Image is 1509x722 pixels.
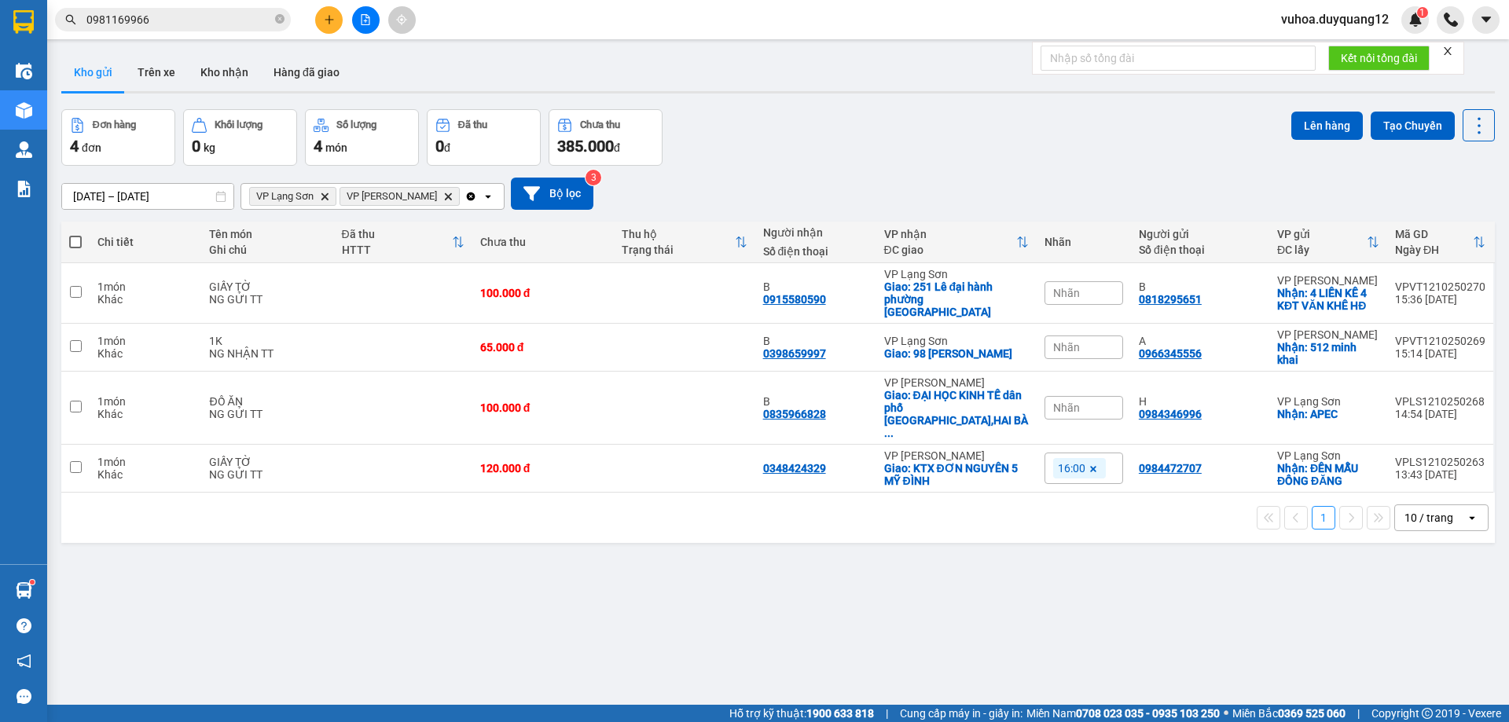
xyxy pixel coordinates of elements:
[1387,222,1493,263] th: Toggle SortBy
[261,53,352,91] button: Hàng đã giao
[884,449,1029,462] div: VP [PERSON_NAME]
[763,347,826,360] div: 0398659997
[209,347,325,360] div: NG NHẬN TT
[97,347,193,360] div: Khác
[17,689,31,704] span: message
[13,10,34,34] img: logo-vxr
[1277,328,1379,341] div: VP [PERSON_NAME]
[1404,510,1453,526] div: 10 / trang
[1139,280,1261,293] div: B
[729,705,874,722] span: Hỗ trợ kỹ thuật:
[1139,293,1202,306] div: 0818295651
[82,141,101,154] span: đơn
[209,408,325,420] div: NG GỬI TT
[1139,244,1261,256] div: Số điện thoại
[511,178,593,210] button: Bộ lọc
[1277,462,1379,487] div: Nhận: ĐỀN MẪU ĐỒNG ĐĂNG
[70,137,79,156] span: 4
[1139,462,1202,475] div: 0984472707
[1408,13,1423,27] img: icon-new-feature
[97,335,193,347] div: 1 món
[1139,335,1261,347] div: A
[1442,46,1453,57] span: close
[16,181,32,197] img: solution-icon
[305,109,419,166] button: Số lượng4món
[17,618,31,633] span: question-circle
[549,109,663,166] button: Chưa thu385.000đ
[464,190,477,203] svg: Clear all
[463,189,464,204] input: Selected VP Lạng Sơn, VP Minh Khai.
[209,244,325,256] div: Ghi chú
[1026,705,1220,722] span: Miền Nam
[482,190,494,203] svg: open
[884,244,1016,256] div: ĐC giao
[1371,112,1455,140] button: Tạo Chuyến
[97,236,193,248] div: Chi tiết
[315,6,343,34] button: plus
[1291,112,1363,140] button: Lên hàng
[215,119,263,130] div: Khối lượng
[1472,6,1500,34] button: caret-down
[586,170,601,185] sup: 3
[480,462,606,475] div: 120.000 đ
[622,228,735,240] div: Thu hộ
[1076,707,1220,720] strong: 0708 023 035 - 0935 103 250
[192,137,200,156] span: 0
[1232,705,1346,722] span: Miền Bắc
[480,341,606,354] div: 65.000 đ
[209,335,325,347] div: 1K
[62,184,233,209] input: Select a date range.
[1328,46,1430,71] button: Kết nối tổng đài
[622,244,735,256] div: Trạng thái
[1444,13,1458,27] img: phone-icon
[1045,236,1123,248] div: Nhãn
[1277,287,1379,312] div: Nhận: 4 LIỀN KỀ 4 KĐT VĂN KHÊ HĐ
[480,401,606,414] div: 100.000 đ
[884,462,1029,487] div: Giao: KTX ĐƠN NGUYÊN 5 MỸ ĐÌNH
[876,222,1037,263] th: Toggle SortBy
[97,456,193,468] div: 1 món
[580,119,620,130] div: Chưa thu
[900,705,1023,722] span: Cung cấp máy in - giấy in:
[275,14,285,24] span: close-circle
[86,11,272,28] input: Tìm tên, số ĐT hoặc mã đơn
[557,137,614,156] span: 385.000
[97,280,193,293] div: 1 món
[763,408,826,420] div: 0835966828
[763,226,868,239] div: Người nhận
[209,456,325,468] div: GIẤY TỜ
[342,228,452,240] div: Đã thu
[1395,408,1485,420] div: 14:54 [DATE]
[1058,461,1085,475] span: 16:00
[614,222,755,263] th: Toggle SortBy
[1277,449,1379,462] div: VP Lạng Sơn
[1395,228,1473,240] div: Mã GD
[1224,710,1228,717] span: ⚪️
[97,395,193,408] div: 1 món
[183,109,297,166] button: Khối lượng0kg
[1422,708,1433,719] span: copyright
[347,190,437,203] span: VP Minh Khai
[884,389,1029,439] div: Giao: ĐẠI HỌC KINH TẾ dân phố vọnG,HAI BÀ TRƯNG,HÀ NỘI
[763,335,868,347] div: B
[340,187,460,206] span: VP Minh Khai, close by backspace
[97,293,193,306] div: Khác
[65,14,76,25] span: search
[1139,347,1202,360] div: 0966345556
[1139,408,1202,420] div: 0984346996
[614,141,620,154] span: đ
[16,141,32,158] img: warehouse-icon
[1479,13,1493,27] span: caret-down
[1277,274,1379,287] div: VP [PERSON_NAME]
[334,222,472,263] th: Toggle SortBy
[1417,7,1428,18] sup: 1
[1277,395,1379,408] div: VP Lạng Sơn
[884,280,1029,318] div: Giao: 251 Lê đại hành phường đông kinh
[884,228,1016,240] div: VP nhận
[1277,244,1367,256] div: ĐC lấy
[884,335,1029,347] div: VP Lạng Sơn
[1395,280,1485,293] div: VPVT1210250270
[16,582,32,599] img: warehouse-icon
[458,119,487,130] div: Đã thu
[249,187,336,206] span: VP Lạng Sơn, close by backspace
